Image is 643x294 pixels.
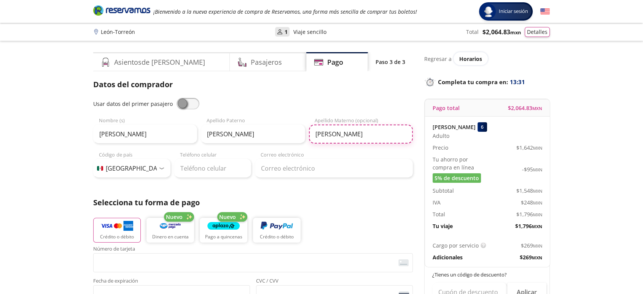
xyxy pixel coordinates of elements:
small: MXN [533,167,542,173]
p: Pago total [433,104,460,112]
p: Cargo por servicio [433,241,479,249]
p: Subtotal [433,187,454,195]
input: Correo electrónico [255,159,413,178]
span: Nuevo [166,213,183,221]
div: 6 [477,122,487,132]
span: Fecha de expiración [93,278,250,285]
small: MXN [533,243,542,249]
p: Tu ahorro por compra en línea [433,155,487,171]
p: Regresar a [424,55,452,63]
i: Brand Logo [93,5,150,16]
span: $ 2,064.83 [482,27,521,37]
button: Crédito o débito [93,218,141,243]
p: [PERSON_NAME] [433,123,476,131]
iframe: Iframe del número de tarjeta asegurada [97,256,409,270]
p: 1 [285,28,288,36]
span: Adulto [433,132,449,140]
p: Total [466,28,479,36]
span: 5% de descuento [435,174,479,182]
span: Horarios [459,55,482,62]
input: Teléfono celular [174,159,251,178]
button: Pago a quincenas [200,218,247,243]
p: ¿Tienes un código de descuento? [432,271,543,279]
p: Precio [433,144,448,152]
p: Completa tu compra en : [424,77,550,87]
img: card [398,259,409,266]
p: Crédito o débito [260,233,294,240]
input: Nombre (s) [93,125,197,144]
span: CVC / CVV [256,278,413,285]
small: MXN [532,105,542,111]
p: Crédito o débito [100,233,134,240]
a: Brand Logo [93,5,150,18]
p: León - Torreón [101,28,135,36]
button: English [540,7,550,16]
span: $ 1,796 [515,222,542,230]
span: $ 248 [521,198,542,206]
span: 13:31 [510,78,525,86]
p: Paso 3 de 3 [376,58,405,66]
button: Crédito o débito [253,218,301,243]
h4: Asientos de [PERSON_NAME] [114,57,205,67]
p: Adicionales [433,253,463,261]
button: Dinero en cuenta [146,218,194,243]
span: $ 1,548 [516,187,542,195]
input: Apellido Paterno [201,125,305,144]
span: $ 269 [520,253,542,261]
h4: Pasajeros [251,57,282,67]
span: Usar datos del primer pasajero [93,100,173,107]
h4: Pago [327,57,343,67]
p: Datos del comprador [93,79,413,90]
small: MXN [533,200,542,206]
button: Detalles [525,27,550,37]
span: Iniciar sesión [496,8,531,15]
p: Tu viaje [433,222,453,230]
span: Número de tarjeta [93,246,413,253]
p: Total [433,210,445,218]
small: MXN [532,255,542,260]
small: MXN [533,188,542,194]
small: MXN [533,212,542,217]
p: IVA [433,198,441,206]
span: -$ 95 [522,165,542,173]
small: MXN [510,29,521,36]
p: Dinero en cuenta [152,233,189,240]
div: Regresar a ver horarios [424,52,550,65]
small: MXN [533,145,542,151]
img: MX [97,166,103,171]
span: $ 269 [521,241,542,249]
p: Selecciona tu forma de pago [93,197,413,208]
p: Viaje sencillo [293,28,326,36]
span: $ 1,642 [516,144,542,152]
em: ¡Bienvenido a la nueva experiencia de compra de Reservamos, una forma más sencilla de comprar tus... [153,8,417,15]
small: MXN [532,224,542,229]
span: $ 1,796 [516,210,542,218]
span: Nuevo [219,213,236,221]
span: $ 2,064.83 [508,104,542,112]
input: Apellido Materno (opcional) [309,125,413,144]
p: Pago a quincenas [205,233,242,240]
